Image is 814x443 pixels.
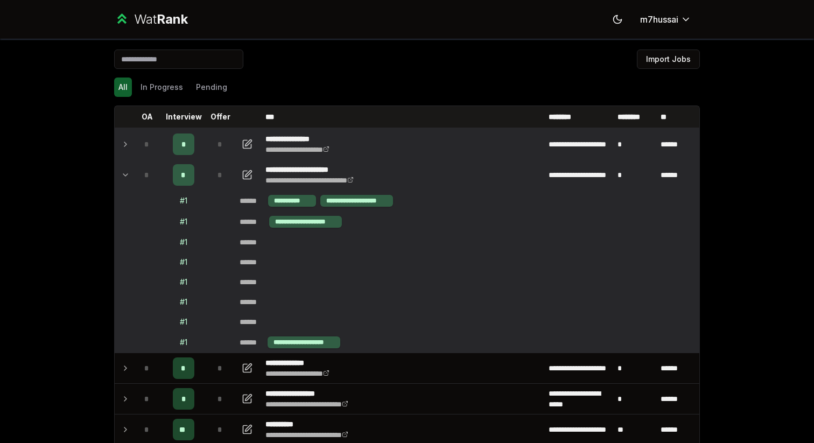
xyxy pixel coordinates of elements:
button: In Progress [136,78,187,97]
div: # 1 [180,216,187,227]
p: Interview [166,111,202,122]
span: Rank [157,11,188,27]
div: # 1 [180,317,187,327]
button: All [114,78,132,97]
button: m7hussai [631,10,700,29]
p: Offer [210,111,230,122]
div: # 1 [180,277,187,287]
button: Pending [192,78,231,97]
div: # 1 [180,257,187,268]
p: OA [142,111,153,122]
button: Import Jobs [637,50,700,69]
div: # 1 [180,337,187,348]
div: # 1 [180,195,187,206]
div: # 1 [180,237,187,248]
a: WatRank [114,11,188,28]
span: m7hussai [640,13,678,26]
div: Wat [134,11,188,28]
div: # 1 [180,297,187,307]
